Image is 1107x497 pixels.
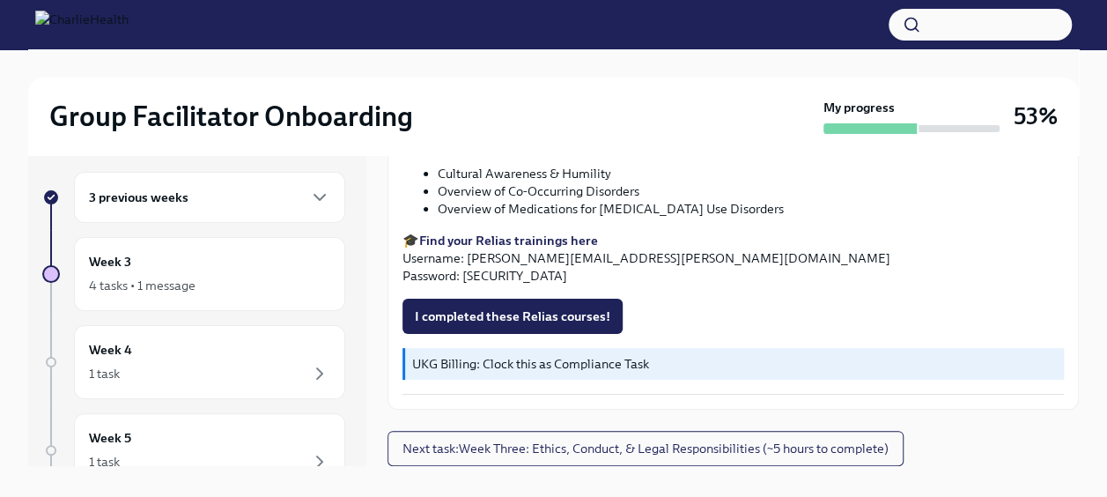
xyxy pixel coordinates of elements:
[387,431,904,466] button: Next task:Week Three: Ethics, Conduct, & Legal Responsibilities (~5 hours to complete)
[415,308,610,325] span: I completed these Relias courses!
[89,252,131,271] h6: Week 3
[49,99,413,134] h2: Group Facilitator Onboarding
[35,11,129,39] img: CharlieHealth
[42,413,345,487] a: Week 51 task
[419,233,598,248] a: Find your Relias trainings here
[438,182,1064,200] li: Overview of Co-Occurring Disorders
[402,440,889,457] span: Next task : Week Three: Ethics, Conduct, & Legal Responsibilities (~5 hours to complete)
[438,200,1064,218] li: Overview of Medications for [MEDICAL_DATA] Use Disorders
[402,232,1064,285] p: 🎓 Username: [PERSON_NAME][EMAIL_ADDRESS][PERSON_NAME][DOMAIN_NAME] Password: [SECURITY_DATA]
[89,188,188,207] h6: 3 previous weeks
[89,453,120,471] div: 1 task
[402,299,623,334] button: I completed these Relias courses!
[89,340,132,360] h6: Week 4
[42,325,345,399] a: Week 41 task
[89,428,131,448] h6: Week 5
[438,165,1064,182] li: Cultural Awareness & Humility
[74,172,345,223] div: 3 previous weeks
[89,365,120,382] div: 1 task
[823,99,895,116] strong: My progress
[412,355,1057,373] p: UKG Billing: Clock this as Compliance Task
[89,277,196,294] div: 4 tasks • 1 message
[42,237,345,311] a: Week 34 tasks • 1 message
[1014,100,1058,132] h3: 53%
